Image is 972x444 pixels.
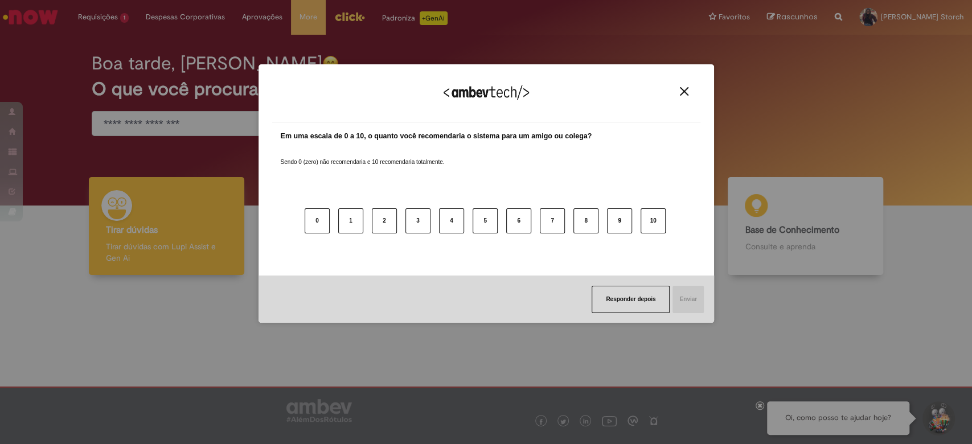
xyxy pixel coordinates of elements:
button: 3 [405,208,430,233]
button: 1 [338,208,363,233]
button: 0 [305,208,330,233]
label: Sendo 0 (zero) não recomendaria e 10 recomendaria totalmente. [281,145,445,166]
label: Em uma escala de 0 a 10, o quanto você recomendaria o sistema para um amigo ou colega? [281,131,592,142]
button: 8 [573,208,598,233]
button: 2 [372,208,397,233]
button: 7 [540,208,565,233]
img: Close [680,87,688,96]
button: Close [676,87,692,96]
img: Logo Ambevtech [444,85,529,100]
button: Responder depois [592,286,670,313]
button: 4 [439,208,464,233]
button: 10 [641,208,666,233]
button: 5 [473,208,498,233]
button: 9 [607,208,632,233]
button: 6 [506,208,531,233]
